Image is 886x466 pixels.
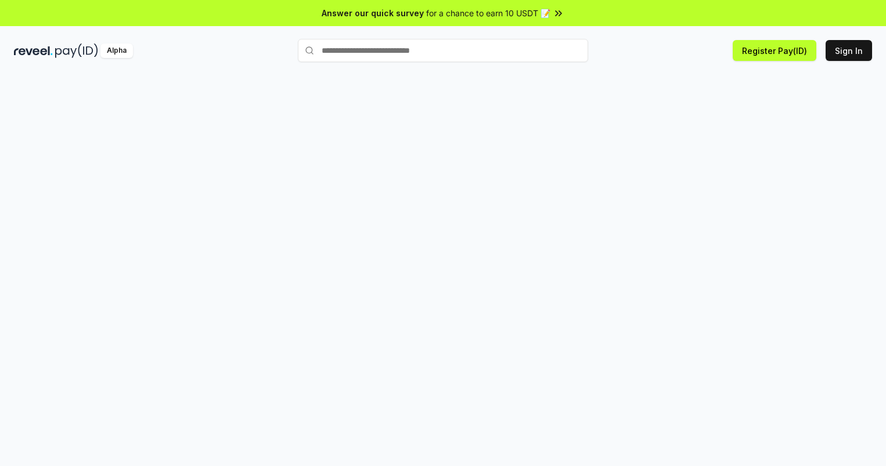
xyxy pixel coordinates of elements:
[55,44,98,58] img: pay_id
[100,44,133,58] div: Alpha
[14,44,53,58] img: reveel_dark
[426,7,550,19] span: for a chance to earn 10 USDT 📝
[322,7,424,19] span: Answer our quick survey
[733,40,816,61] button: Register Pay(ID)
[826,40,872,61] button: Sign In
